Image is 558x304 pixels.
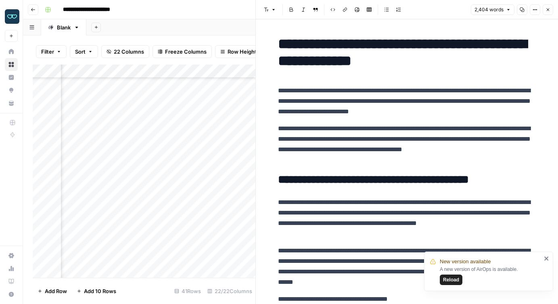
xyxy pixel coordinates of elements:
[443,276,459,283] span: Reload
[72,285,121,298] button: Add 10 Rows
[440,266,541,285] div: A new version of AirOps is available.
[204,285,255,298] div: 22/22 Columns
[114,48,144,56] span: 22 Columns
[5,288,18,301] button: Help + Support
[5,249,18,262] a: Settings
[70,45,98,58] button: Sort
[5,262,18,275] a: Usage
[5,6,18,27] button: Workspace: Zola Inc
[101,45,149,58] button: 22 Columns
[471,4,514,15] button: 2,404 words
[57,23,71,31] div: Blank
[5,275,18,288] a: Learning Hub
[440,275,462,285] button: Reload
[84,287,116,295] span: Add 10 Rows
[5,97,18,110] a: Your Data
[5,58,18,71] a: Browse
[165,48,207,56] span: Freeze Columns
[41,19,86,35] a: Blank
[5,71,18,84] a: Insights
[45,287,67,295] span: Add Row
[171,285,204,298] div: 41 Rows
[215,45,262,58] button: Row Height
[36,45,67,58] button: Filter
[153,45,212,58] button: Freeze Columns
[41,48,54,56] span: Filter
[228,48,257,56] span: Row Height
[33,285,72,298] button: Add Row
[5,9,19,24] img: Zola Inc Logo
[75,48,86,56] span: Sort
[544,255,550,262] button: close
[5,45,18,58] a: Home
[474,6,504,13] span: 2,404 words
[5,84,18,97] a: Opportunities
[440,258,491,266] span: New version available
